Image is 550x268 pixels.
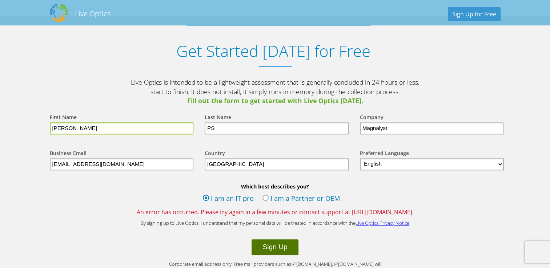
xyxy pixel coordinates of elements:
label: I am a Partner or OEM [262,194,340,204]
button: Sign Up [252,239,298,255]
p: Live Optics is intended to be a lightweight assessment that is generally concluded in 24 hours or... [130,78,421,106]
a: Live Optics Privacy Notice [356,220,409,226]
label: Business Email [50,150,87,158]
p: By signing up to Live Optics, I understand that my personal data will be treated in accordance wi... [130,220,421,227]
label: Last Name [205,114,231,122]
a: Sign Up for Free [448,7,501,21]
input: Start typing to search for a country [205,158,349,170]
span: An error has occurred. Please try again in a few minutes or contact support at [URL][DOMAIN_NAME]. [43,208,508,216]
label: I am an IT pro [203,194,254,204]
label: First Name [50,114,77,122]
h2: Live Optics [75,9,111,19]
img: Dell Dpack [50,4,68,22]
label: Country [205,150,225,158]
label: Preferred Language [360,150,409,158]
label: Company [360,114,384,122]
span: Fill out the form to get started with Live Optics [DATE]. [130,96,421,106]
b: Which best describes you? [43,183,508,190]
h1: Get Started [DATE] for Free [43,42,504,60]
